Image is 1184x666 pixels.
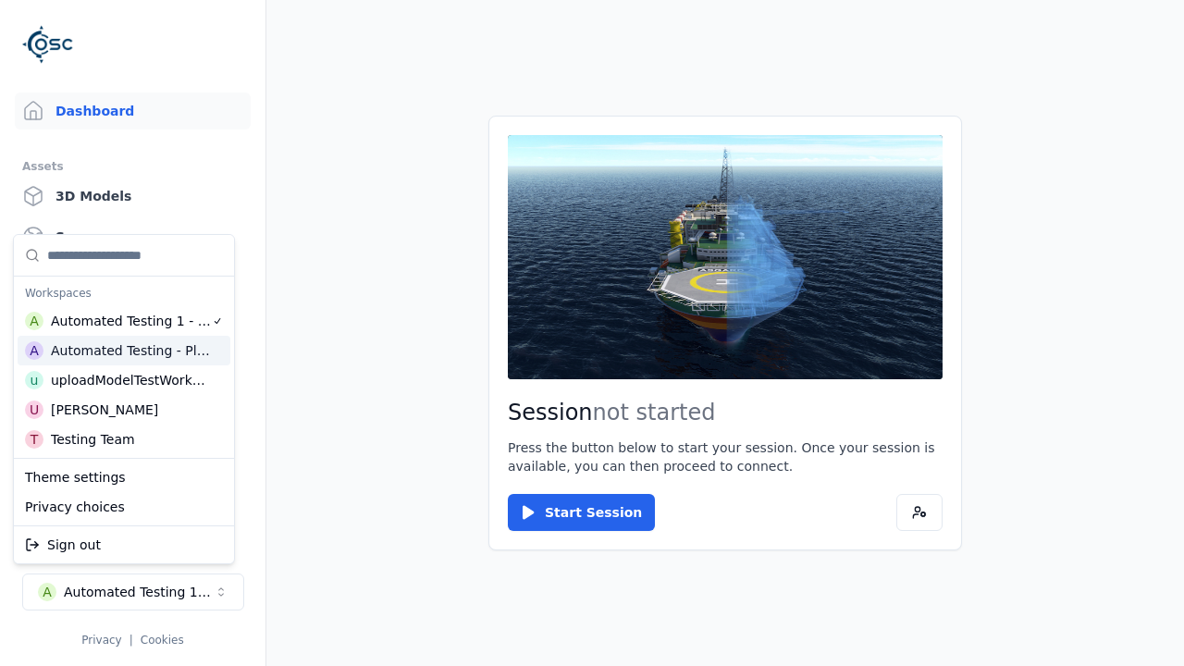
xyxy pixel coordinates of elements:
div: uploadModelTestWorkspace [51,371,210,389]
div: [PERSON_NAME] [51,401,158,419]
div: u [25,371,43,389]
div: Sign out [18,530,230,560]
div: U [25,401,43,419]
div: Theme settings [18,462,230,492]
div: Automated Testing 1 - Playwright [51,312,212,330]
div: A [25,312,43,330]
div: Workspaces [18,280,230,306]
div: A [25,341,43,360]
div: Suggestions [14,526,234,563]
div: Suggestions [14,235,234,458]
div: Testing Team [51,430,135,449]
div: Automated Testing - Playwright [51,341,211,360]
div: Privacy choices [18,492,230,522]
div: Suggestions [14,459,234,525]
div: T [25,430,43,449]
